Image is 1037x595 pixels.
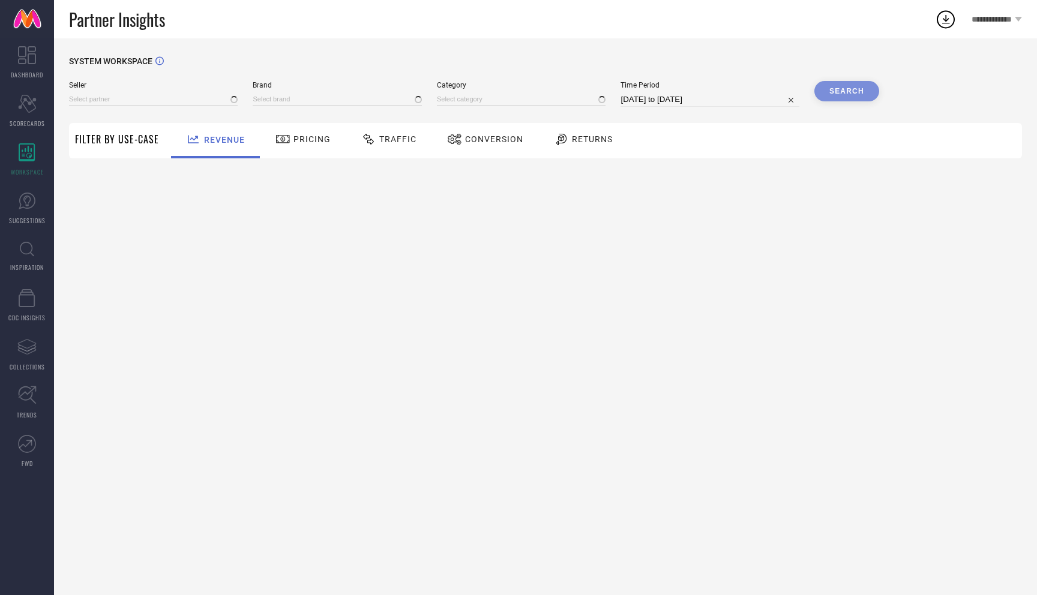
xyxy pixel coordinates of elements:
span: SCORECARDS [10,119,45,128]
span: Pricing [293,134,331,144]
input: Select partner [69,93,238,106]
span: COLLECTIONS [10,362,45,371]
span: Partner Insights [69,7,165,32]
span: Brand [253,81,421,89]
span: SYSTEM WORKSPACE [69,56,152,66]
span: FWD [22,459,33,468]
span: Returns [572,134,613,144]
div: Open download list [935,8,957,30]
span: CDC INSIGHTS [8,313,46,322]
span: DASHBOARD [11,70,43,79]
span: Time Period [621,81,799,89]
span: Revenue [204,135,245,145]
span: INSPIRATION [10,263,44,272]
span: Traffic [379,134,416,144]
span: SUGGESTIONS [9,216,46,225]
span: Filter By Use-Case [75,132,159,146]
input: Select category [437,93,606,106]
span: TRENDS [17,410,37,419]
span: WORKSPACE [11,167,44,176]
input: Select brand [253,93,421,106]
span: Category [437,81,606,89]
span: Seller [69,81,238,89]
input: Select time period [621,92,799,107]
span: Conversion [465,134,523,144]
